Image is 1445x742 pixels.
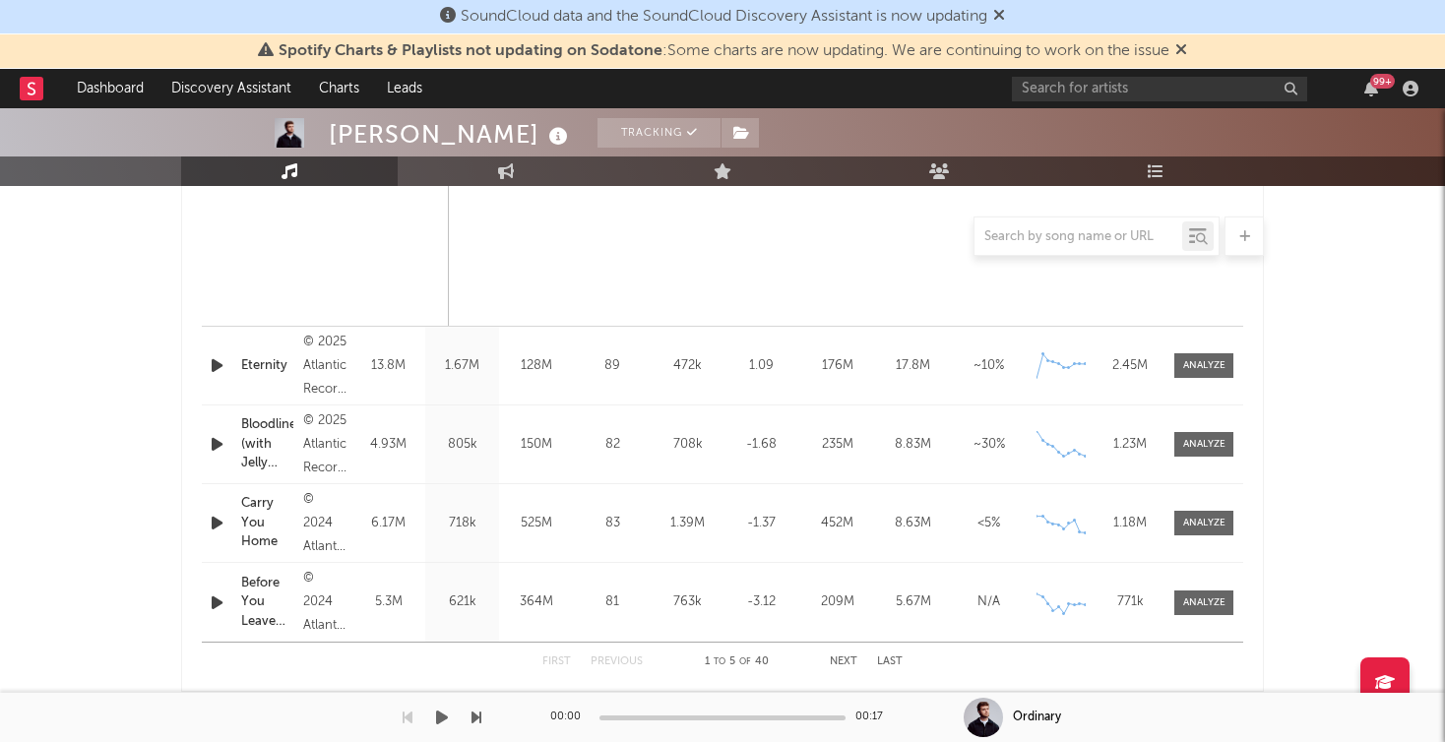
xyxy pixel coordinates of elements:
[956,592,1022,612] div: N/A
[578,592,647,612] div: 81
[1364,81,1378,96] button: 99+
[597,118,721,148] button: Tracking
[804,435,870,455] div: 235M
[303,409,346,480] div: © 2025 Atlantic Recording Corporation
[728,514,794,533] div: -1.37
[1100,514,1160,533] div: 1.18M
[1370,74,1395,89] div: 99 +
[241,356,293,376] a: Eternity
[804,592,870,612] div: 209M
[504,514,568,533] div: 525M
[430,435,494,455] div: 805k
[279,43,662,59] span: Spotify Charts & Playlists not updating on Sodatone
[739,657,751,666] span: of
[682,650,790,674] div: 1 5 40
[303,488,346,559] div: © 2024 Atlantic Recording Corporation
[1100,435,1160,455] div: 1.23M
[430,592,494,612] div: 621k
[855,706,895,729] div: 00:17
[578,514,647,533] div: 83
[993,9,1005,25] span: Dismiss
[804,514,870,533] div: 452M
[657,435,719,455] div: 708k
[356,592,420,612] div: 5.3M
[241,574,293,632] a: Before You Leave Me
[956,514,1022,533] div: <5%
[956,356,1022,376] div: ~ 10 %
[1012,77,1307,101] input: Search for artists
[356,514,420,533] div: 6.17M
[504,592,568,612] div: 364M
[542,656,571,667] button: First
[504,356,568,376] div: 128M
[305,69,373,108] a: Charts
[728,435,794,455] div: -1.68
[550,706,590,729] div: 00:00
[591,656,643,667] button: Previous
[157,69,305,108] a: Discovery Assistant
[430,514,494,533] div: 718k
[877,656,903,667] button: Last
[880,356,946,376] div: 17.8M
[728,356,794,376] div: 1.09
[830,656,857,667] button: Next
[657,592,719,612] div: 763k
[728,592,794,612] div: -3.12
[804,356,870,376] div: 176M
[356,435,420,455] div: 4.93M
[279,43,1169,59] span: : Some charts are now updating. We are continuing to work on the issue
[1100,592,1160,612] div: 771k
[578,435,647,455] div: 82
[714,657,725,666] span: to
[373,69,436,108] a: Leads
[1175,43,1187,59] span: Dismiss
[241,494,293,552] a: Carry You Home
[956,435,1022,455] div: ~ 30 %
[504,435,568,455] div: 150M
[1100,356,1160,376] div: 2.45M
[303,331,346,402] div: © 2025 Atlantic Recording Corporation
[974,229,1182,245] input: Search by song name or URL
[329,118,573,151] div: [PERSON_NAME]
[241,415,293,473] a: Bloodline (with Jelly Roll)
[880,435,946,455] div: 8.83M
[578,356,647,376] div: 89
[657,514,719,533] div: 1.39M
[880,514,946,533] div: 8.63M
[356,356,420,376] div: 13.8M
[303,567,346,638] div: © 2024 Atlantic Recording Corporation
[880,592,946,612] div: 5.67M
[63,69,157,108] a: Dashboard
[1013,709,1061,726] div: Ordinary
[430,356,494,376] div: 1.67M
[461,9,987,25] span: SoundCloud data and the SoundCloud Discovery Assistant is now updating
[657,356,719,376] div: 472k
